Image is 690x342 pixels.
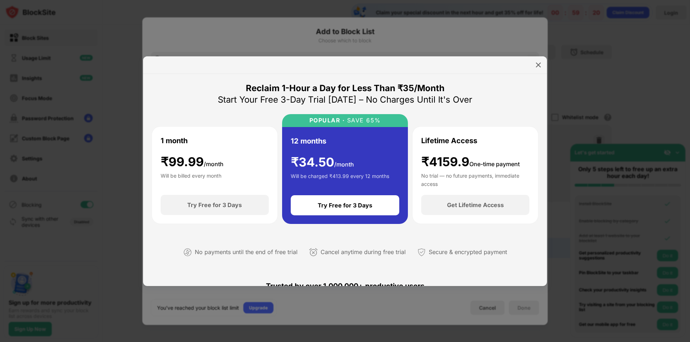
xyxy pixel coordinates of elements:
div: Start Your Free 3-Day Trial [DATE] – No Charges Until It's Over [218,94,472,106]
div: 1 month [161,135,188,146]
img: cancel-anytime [309,248,318,257]
div: Will be billed every month [161,172,221,186]
div: Lifetime Access [421,135,477,146]
div: 12 months [291,136,326,146]
span: /month [334,161,354,168]
div: No payments until the end of free trial [195,247,298,257]
div: Trusted by over 1,000,000+ productive users [152,269,538,303]
span: One-time payment [469,160,520,168]
div: ₹ 99.99 [161,155,224,169]
div: ₹ 34.50 [291,155,354,170]
div: Cancel anytime during free trial [321,247,406,257]
img: not-paying [183,248,192,257]
div: Try Free for 3 Days [318,202,372,209]
div: Reclaim 1-Hour a Day for Less Than ₹35/Month [246,83,445,94]
div: Secure & encrypted payment [429,247,507,257]
div: SAVE 65% [345,117,381,124]
div: Will be charged ₹413.99 every 12 months [291,172,389,187]
div: Get Lifetime Access [447,201,504,209]
div: POPULAR · [309,117,345,124]
div: Try Free for 3 Days [187,201,242,209]
div: No trial — no future payments, immediate access [421,172,529,186]
div: ₹4159.9 [421,155,520,169]
span: /month [204,160,224,168]
img: secured-payment [417,248,426,257]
